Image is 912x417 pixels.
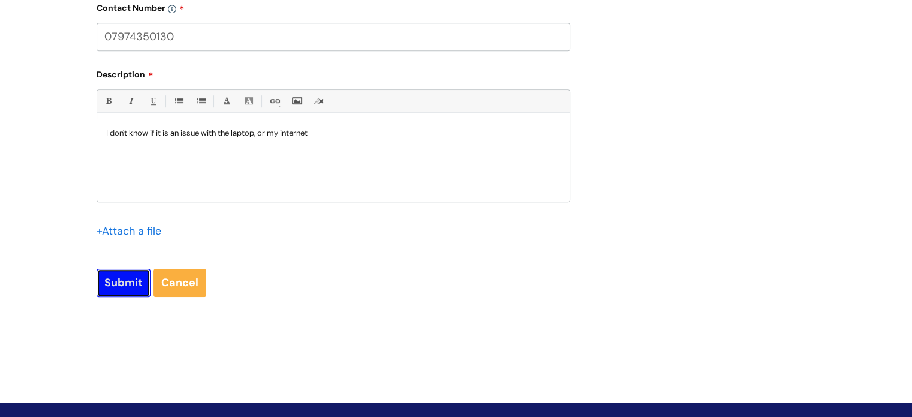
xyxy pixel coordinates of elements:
[97,269,151,296] input: Submit
[97,65,570,80] label: Description
[145,94,160,109] a: Underline(Ctrl-U)
[289,94,304,109] a: Insert Image...
[267,94,282,109] a: Link
[171,94,186,109] a: • Unordered List (Ctrl-Shift-7)
[123,94,138,109] a: Italic (Ctrl-I)
[101,94,116,109] a: Bold (Ctrl-B)
[219,94,234,109] a: Font Color
[153,269,206,296] a: Cancel
[241,94,256,109] a: Back Color
[168,5,176,13] img: info-icon.svg
[311,94,326,109] a: Remove formatting (Ctrl-\)
[97,221,168,241] div: Attach a file
[106,128,561,139] p: I don't know if it is an issue with the laptop, or my internet
[193,94,208,109] a: 1. Ordered List (Ctrl-Shift-8)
